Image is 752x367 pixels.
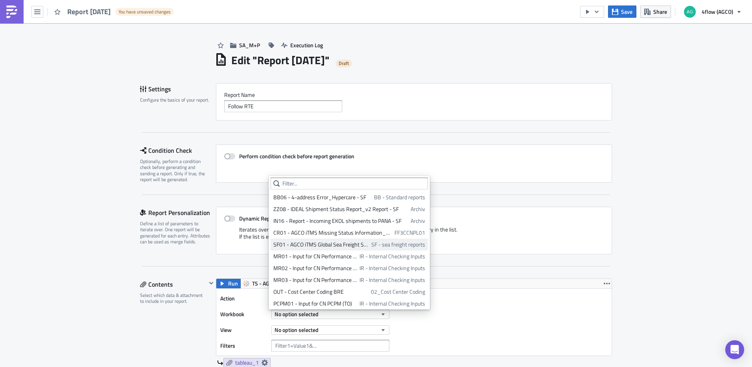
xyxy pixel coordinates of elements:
[359,276,425,284] span: IR - Internal Checking Inputs
[140,278,206,290] div: Contents
[621,7,632,16] span: Save
[239,214,314,222] strong: Dynamic Report Personalization
[339,60,349,67] span: Draft
[224,226,604,246] div: Iterates over a list of parameters and generates a personalised report for each entry in the list...
[277,39,327,51] button: Execution Log
[228,279,238,288] span: Run
[140,83,216,95] div: Settings
[140,221,211,245] div: Define a list of parameters to iterate over. One report will be generated for each entry. Attribu...
[67,7,111,17] span: Report [DATE]
[273,229,392,237] div: CR01 - AGCO iTMS Missing Status Information_V2
[273,205,408,213] div: ZZ08 - IDEAL Shipment Status Report_v2 Report - SF
[220,308,267,320] label: Workbook
[683,5,697,19] img: Avatar
[271,310,389,319] button: No option selected
[231,53,330,67] h1: Edit " Report [DATE] "
[271,325,389,335] button: No option selected
[226,39,264,51] button: SA_M+P
[273,252,357,260] div: MR01 - Input for CN Performance Report (LE)
[273,288,368,296] div: OUT - Cost Center Coding BRE
[359,252,425,260] span: IR - Internal Checking Inputs
[220,293,267,304] label: Action
[273,241,369,248] div: SF01 - AGCO iTMS Global Sea Freight Shipments
[702,7,733,16] span: 4flow (AGCO)
[140,97,211,103] div: Configure the basics of your report.
[275,326,319,334] span: No option selected
[118,9,171,15] span: You have unsaved changes
[235,359,259,366] span: tableau_1
[273,300,357,308] div: PCPM01 - Input for CN PCPM (TO)
[220,340,267,352] label: Filters
[679,3,746,20] button: 4flow (AGCO)
[140,207,216,219] div: Report Personalization
[640,6,671,18] button: Share
[239,41,260,49] span: SA_M+P
[411,205,425,213] span: Archiv
[273,217,408,225] div: IN16 - Report - Incoming EKOL shipments to PANA - SF
[371,288,425,296] span: 02_Cost Center Coding
[271,340,389,352] input: Filter1=Value1&...
[140,145,216,156] div: Condition Check
[273,276,357,284] div: MR03 - Input for CN Performance Report (IS)
[271,178,428,189] input: Filter...
[290,41,323,49] span: Execution Log
[371,241,425,248] span: SF - sea freight reports
[224,91,604,98] label: Report Nam﻿e
[273,193,371,201] div: BB06 - 4-address Error_Hypercare - SF
[411,217,425,225] span: Archiv
[216,279,241,288] button: Run
[394,229,425,237] span: FF3CCNPL01
[239,152,354,160] strong: Perform condition check before report generation
[359,300,425,308] span: IR - Internal Checking Inputs
[275,310,319,318] span: No option selected
[653,7,667,16] span: Share
[273,264,357,272] div: MR02 - Input for CN Performance Report (TO)
[252,279,295,288] span: TS - AGCO SA Mail
[140,158,211,183] div: Optionally, perform a condition check before generating and sending a report. Only if true, the r...
[206,278,216,288] button: Hide content
[220,324,267,336] label: View
[374,193,425,201] span: BB - Standard reports
[608,6,636,18] button: Save
[725,340,744,359] div: Open Intercom Messenger
[140,292,206,304] div: Select which data & attachment to include in your report.
[359,264,425,272] span: IR - Internal Checking Inputs
[6,6,18,18] img: PushMetrics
